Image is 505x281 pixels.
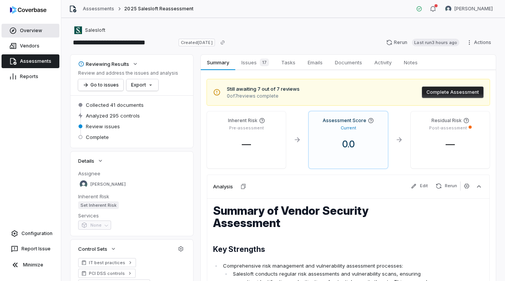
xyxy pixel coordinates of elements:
[401,57,421,67] span: Notes
[78,201,119,209] span: Set Inherent Risk
[3,257,58,273] button: Minimize
[89,270,125,276] span: PCI DSS controls
[89,260,125,266] span: IT best practices
[78,170,185,177] dt: Assignee
[179,39,215,46] span: Created [DATE]
[433,181,460,191] button: Rerun
[2,39,59,53] a: Vendors
[90,181,126,187] span: [PERSON_NAME]
[305,57,326,67] span: Emails
[445,6,451,12] img: Daniel Aranibar avatar
[228,118,257,124] h4: Inherent Risk
[323,118,366,124] h4: Assessment Score
[3,242,58,256] button: Report Issue
[412,39,459,46] span: Last run 3 hours ago
[83,6,114,12] a: Assessments
[76,242,119,256] button: Control Sets
[78,157,94,164] span: Details
[227,93,300,99] span: 0 of 7 reviews complete
[78,269,136,278] a: PCI DSS controls
[332,57,365,67] span: Documents
[78,193,185,200] dt: Inherent Risk
[429,125,467,131] p: Post-assessment
[2,24,59,38] a: Overview
[124,6,193,12] span: 2025 Salesloft Reassessment
[441,3,497,15] button: Daniel Aranibar avatar[PERSON_NAME]
[213,244,430,254] h2: Key Strengths
[86,123,120,130] span: Review issues
[227,85,300,93] span: Still awaiting 7 out of 7 reviews
[78,79,123,91] button: Go to issues
[72,23,108,37] button: https://salesloft.com/Salesloft
[216,36,230,49] button: Copy link
[76,154,106,168] button: Details
[78,212,185,219] dt: Services
[126,79,158,91] button: Export
[86,101,144,108] span: Collected 41 documents
[3,227,58,240] a: Configuration
[408,181,431,191] button: Edit
[80,180,87,188] img: Hammed Bakare avatar
[278,57,298,67] span: Tasks
[439,139,461,150] span: —
[213,205,430,230] h1: Summary of Vendor Security Assessment
[223,262,430,270] p: Comprehensive risk management and vulnerability assessment processes:
[236,139,257,150] span: —
[78,245,107,252] span: Control Sets
[238,57,272,68] span: Issues
[382,37,464,48] button: RerunLast run3 hours ago
[204,57,232,67] span: Summary
[213,183,233,190] h3: Analysis
[229,125,264,131] p: Pre-assessment
[85,27,105,33] span: Salesloft
[10,6,46,14] img: logo-D7KZi-bG.svg
[86,134,109,140] span: Complete
[336,139,361,150] span: 0.0
[341,125,356,131] p: Current
[78,258,136,267] a: IT best practices
[431,118,462,124] h4: Residual Risk
[78,70,178,76] p: Review and address the issues and analysis
[2,54,59,68] a: Assessments
[371,57,395,67] span: Activity
[260,59,269,66] span: 17
[422,87,484,98] button: Complete Assessment
[454,6,493,12] span: [PERSON_NAME]
[2,70,59,83] a: Reports
[78,60,129,67] div: Reviewing Results
[86,112,140,119] span: Analyzed 295 controls
[76,57,141,71] button: Reviewing Results
[464,37,496,48] button: Actions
